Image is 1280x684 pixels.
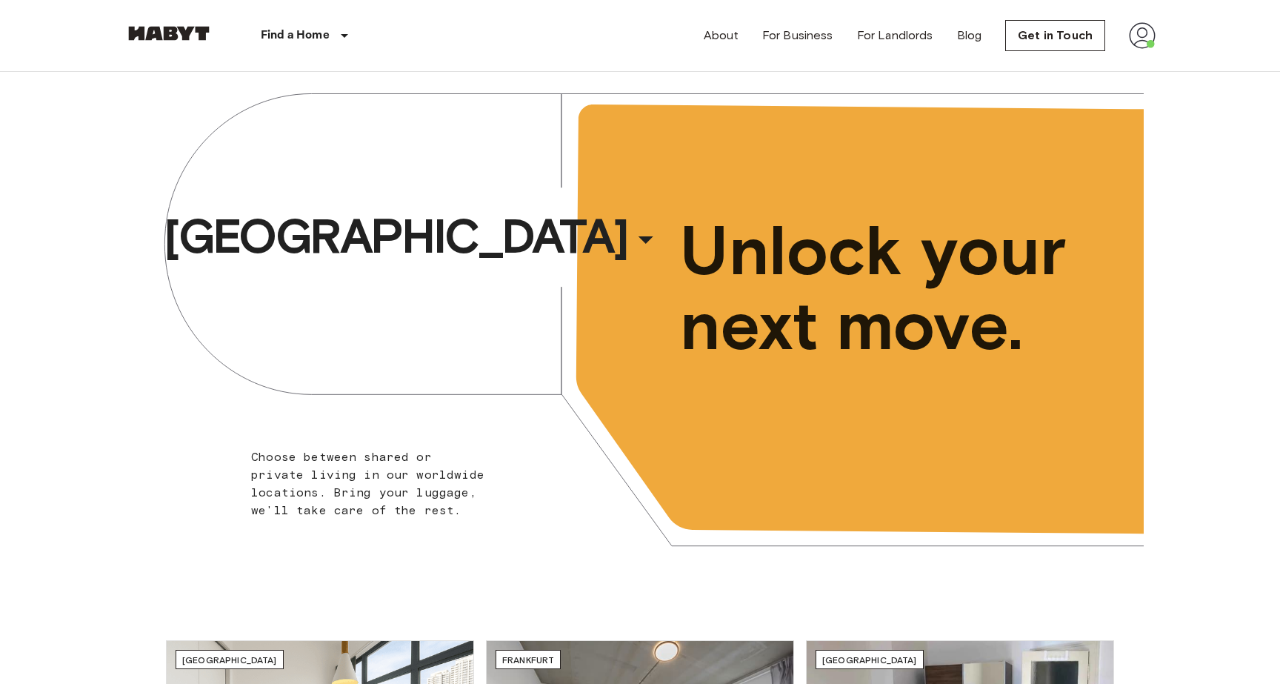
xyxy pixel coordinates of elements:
span: Unlock your next move. [680,213,1083,363]
img: avatar [1129,22,1156,49]
span: [GEOGRAPHIC_DATA] [822,654,917,665]
span: [GEOGRAPHIC_DATA] [164,207,627,266]
button: [GEOGRAPHIC_DATA] [158,202,669,270]
a: About [704,27,739,44]
p: Find a Home [261,27,330,44]
a: Blog [957,27,982,44]
span: Frankfurt [502,654,554,665]
img: Habyt [124,26,213,41]
a: For Business [762,27,833,44]
span: [GEOGRAPHIC_DATA] [182,654,277,665]
a: For Landlords [857,27,933,44]
a: Get in Touch [1005,20,1105,51]
span: Choose between shared or private living in our worldwide locations. Bring your luggage, we'll tak... [251,450,484,517]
